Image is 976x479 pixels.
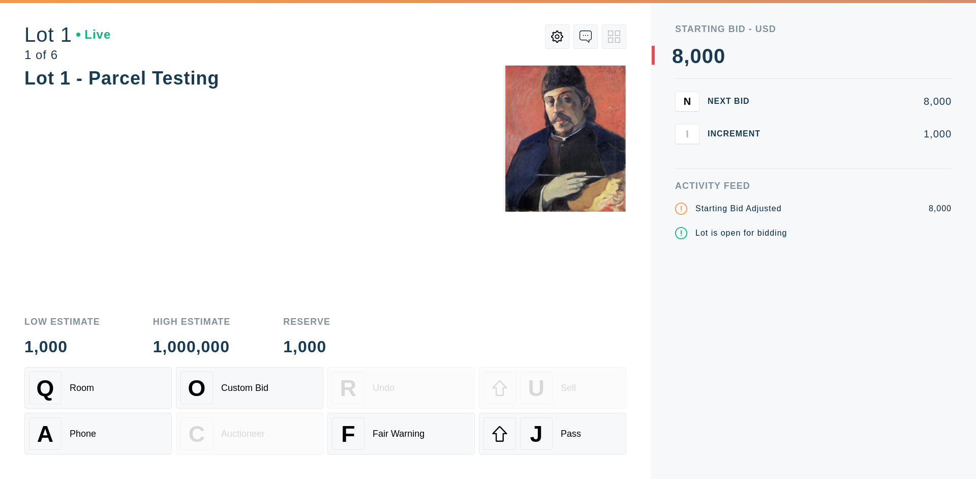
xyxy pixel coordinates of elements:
[327,367,475,409] button: RUndo
[530,421,542,447] span: J
[188,375,206,401] span: O
[777,96,952,106] div: 8,000
[373,383,394,393] div: Undo
[24,317,100,326] div: Low Estimate
[479,367,626,409] button: USell
[684,46,690,249] div: ,
[153,339,231,355] div: 1,000,000
[283,317,330,326] div: Reserve
[708,130,769,138] div: Increment
[24,68,219,89] div: Lot 1 - Parcel Testing
[561,429,581,439] div: Pass
[684,95,691,107] span: N
[561,383,576,393] div: Sell
[479,413,626,455] button: JPass
[283,339,330,355] div: 1,000
[695,203,782,215] div: Starting Bid Adjusted
[153,317,231,326] div: High Estimate
[675,24,952,34] div: Starting Bid - USD
[672,46,684,66] div: 8
[341,421,355,447] span: F
[221,429,265,439] div: Auctioneer
[695,227,787,239] div: Lot is open for bidding
[528,375,544,401] span: U
[37,375,54,401] span: Q
[37,421,53,447] span: A
[24,413,172,455] button: APhone
[777,129,952,139] div: 1,000
[929,203,952,215] div: 8,000
[24,24,111,45] div: Lot 1
[675,124,699,144] button: I
[708,97,769,105] div: Next Bid
[221,383,268,393] div: Custom Bid
[176,413,323,455] button: CAuctioneer
[24,339,100,355] div: 1,000
[340,375,356,401] span: R
[24,367,172,409] button: QRoom
[24,49,111,61] div: 1 of 6
[675,181,952,190] div: Activity Feed
[176,367,323,409] button: OCustom Bid
[690,46,701,66] div: 0
[373,429,424,439] div: Fair Warning
[189,421,205,447] span: C
[702,46,714,66] div: 0
[70,429,96,439] div: Phone
[686,128,689,139] span: I
[675,91,699,111] button: N
[76,29,111,41] div: Live
[327,413,475,455] button: FFair Warning
[70,383,94,393] div: Room
[714,46,725,66] div: 0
